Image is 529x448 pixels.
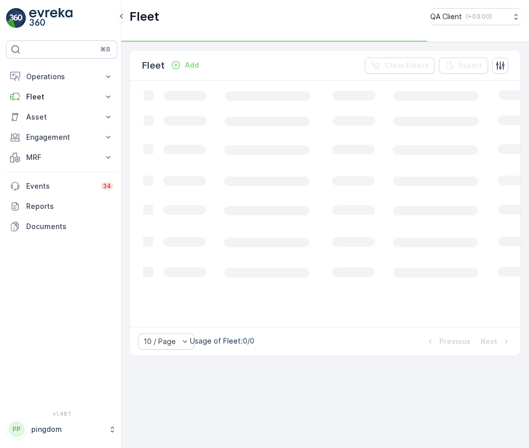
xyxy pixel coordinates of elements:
[26,181,95,191] p: Events
[129,9,159,25] p: Fleet
[26,72,97,82] p: Operations
[26,221,113,232] p: Documents
[6,67,117,87] button: Operations
[424,335,472,348] button: Previous
[459,61,482,71] p: Export
[6,196,117,216] a: Reports
[480,335,512,348] button: Next
[103,182,111,190] p: 34
[365,58,435,74] button: Clear Filters
[31,424,103,434] p: pingdom
[26,132,97,142] p: Engagement
[6,87,117,107] button: Fleet
[6,411,117,417] span: v 1.48.1
[9,421,25,437] div: PP
[26,152,97,162] p: MRF
[466,13,492,21] p: ( +03:00 )
[439,58,488,74] button: Export
[6,176,117,196] a: Events34
[385,61,429,71] p: Clear Filters
[29,8,73,28] img: logo_light-DOdMpM7g.png
[430,8,521,25] button: QA Client(+03:00)
[6,216,117,237] a: Documents
[430,12,462,22] p: QA Client
[167,59,203,71] button: Add
[100,45,110,53] p: ⌘B
[26,112,97,122] p: Asset
[439,337,471,347] p: Previous
[185,60,199,70] p: Add
[190,336,254,346] p: Usage of Fleet : 0/0
[26,92,97,102] p: Fleet
[6,8,26,28] img: logo
[6,127,117,147] button: Engagement
[142,59,165,73] p: Fleet
[26,201,113,211] p: Reports
[6,147,117,167] button: MRF
[6,419,117,440] button: PPpingdom
[6,107,117,127] button: Asset
[481,337,497,347] p: Next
